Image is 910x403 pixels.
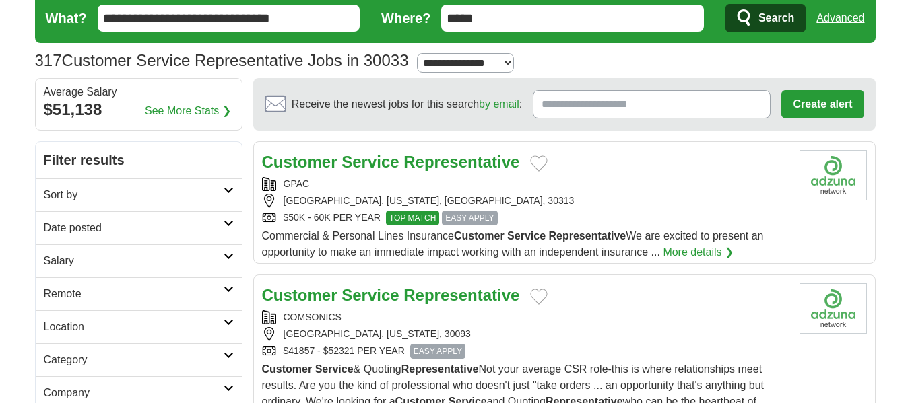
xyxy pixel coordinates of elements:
[530,289,548,305] button: Add to favorite jobs
[403,286,519,304] strong: Representative
[479,98,519,110] a: by email
[262,153,520,171] a: Customer Service Representative
[507,230,546,242] strong: Service
[454,230,505,242] strong: Customer
[262,286,520,304] a: Customer Service Representative
[44,187,224,203] h2: Sort by
[800,150,867,200] img: Company logo
[800,283,867,334] img: Company logo
[342,286,399,304] strong: Service
[342,153,399,171] strong: Service
[36,343,242,376] a: Category
[549,230,626,242] strong: Representative
[262,363,313,375] strong: Customer
[44,98,234,122] div: $51,138
[36,310,242,343] a: Location
[44,253,224,269] h2: Salary
[262,211,789,225] div: $50K - 60K PER YEAR
[35,48,62,73] span: 317
[315,363,354,375] strong: Service
[44,319,224,335] h2: Location
[44,286,224,302] h2: Remote
[262,344,789,359] div: $41857 - $52321 PER YEAR
[262,310,789,324] div: COMSONICS
[44,87,234,98] div: Average Salary
[44,220,224,236] h2: Date posted
[262,177,789,191] div: GPAC
[35,51,409,69] h1: Customer Service Representative Jobs in 30033
[663,244,734,260] a: More details ❯
[46,8,87,28] label: What?
[36,277,242,310] a: Remote
[262,194,789,208] div: [GEOGRAPHIC_DATA], [US_STATE], [GEOGRAPHIC_DATA], 30313
[36,178,242,211] a: Sort by
[36,244,242,277] a: Salary
[44,352,224,368] h2: Category
[145,103,231,119] a: See More Stats ❯
[381,8,430,28] label: Where?
[530,155,548,172] button: Add to favorite jobs
[401,363,479,375] strong: Representative
[442,211,497,225] span: EASY APPLY
[262,153,337,171] strong: Customer
[292,96,522,112] span: Receive the newest jobs for this search :
[262,230,764,258] span: Commercial & Personal Lines Insurance We are excited to present an opportunity to make an immedia...
[410,344,465,359] span: EASY APPLY
[36,211,242,244] a: Date posted
[44,385,224,401] h2: Company
[781,90,864,118] button: Create alert
[758,5,794,32] span: Search
[262,286,337,304] strong: Customer
[816,5,864,32] a: Advanced
[725,4,806,32] button: Search
[36,142,242,178] h2: Filter results
[386,211,439,225] span: TOP MATCH
[403,153,519,171] strong: Representative
[262,327,789,341] div: [GEOGRAPHIC_DATA], [US_STATE], 30093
